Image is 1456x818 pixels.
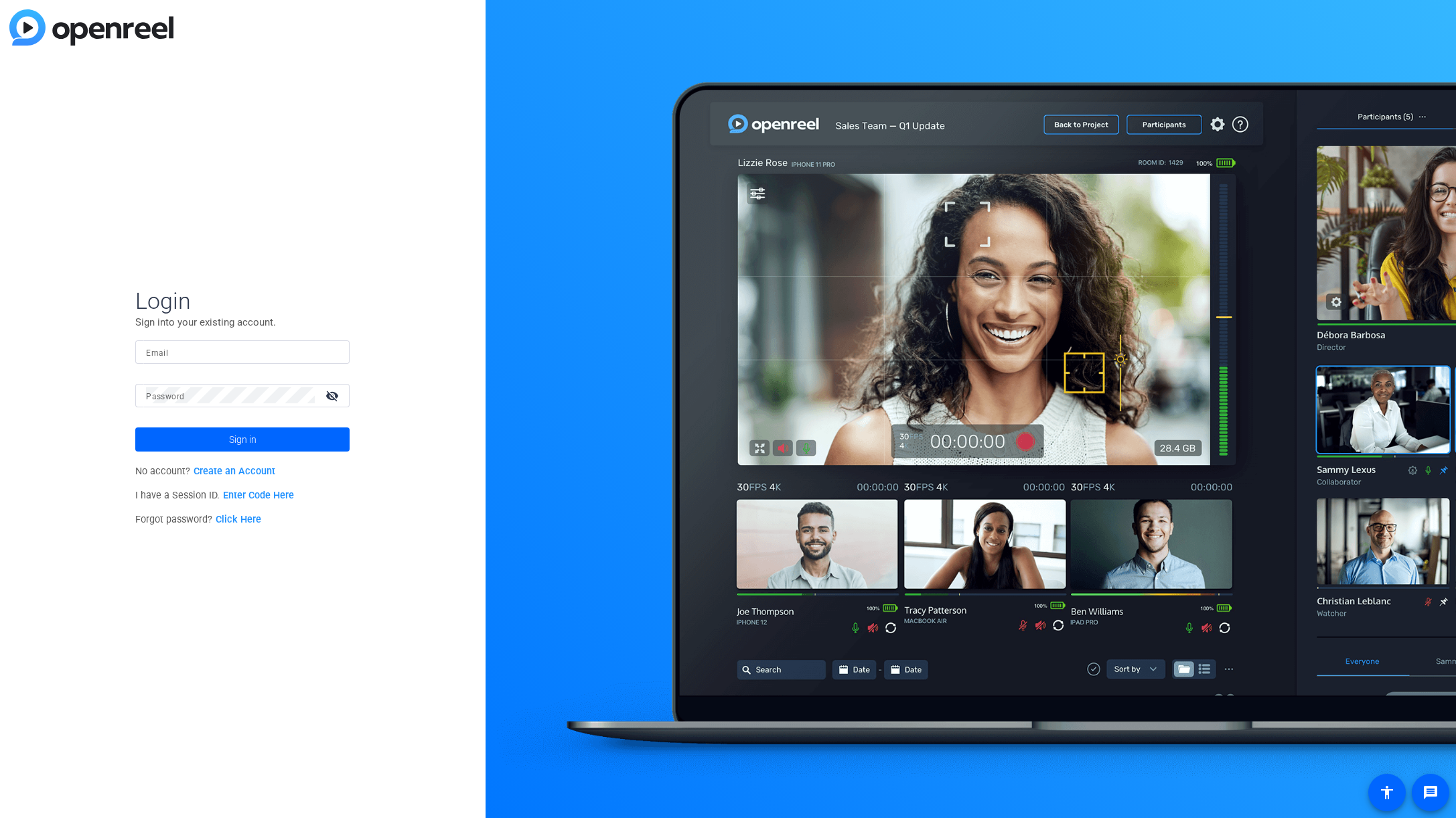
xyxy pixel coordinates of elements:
[1423,785,1439,801] mat-icon: message
[194,466,275,477] a: Create an Account
[216,514,261,525] a: Click Here
[135,315,350,330] p: Sign into your existing account.
[135,514,261,525] span: Forgot password?
[223,490,294,501] a: Enter Code Here
[317,386,350,405] mat-icon: visibility_off
[135,490,294,501] span: I have a Session ID.
[229,423,257,456] span: Sign in
[135,466,275,477] span: No account?
[135,427,350,452] button: Sign in
[146,344,339,360] input: Enter Email Address
[146,348,168,358] mat-label: Email
[135,287,350,315] span: Login
[146,392,184,401] mat-label: Password
[1379,785,1395,801] mat-icon: accessibility
[9,9,173,46] img: blue-gradient.svg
